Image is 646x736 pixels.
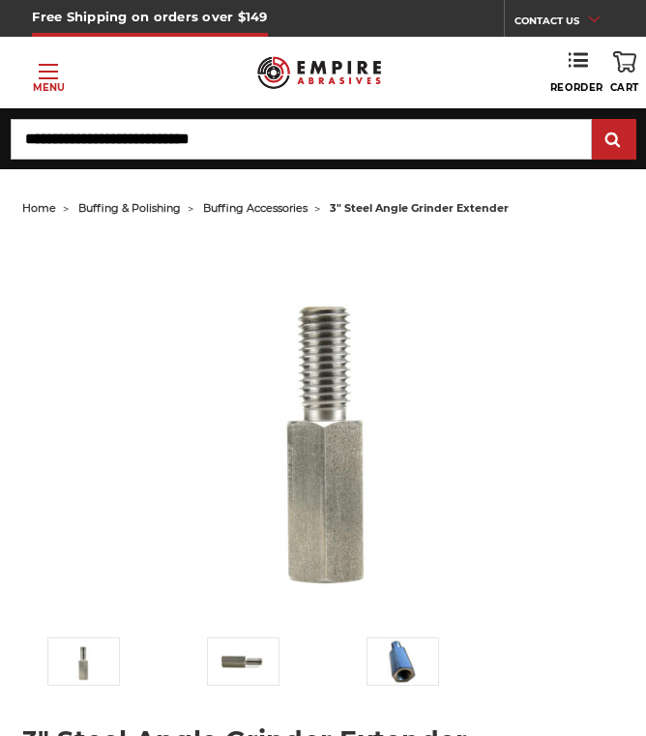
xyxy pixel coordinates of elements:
[33,80,65,95] p: Menu
[78,201,181,215] a: buffing & polishing
[595,121,633,160] input: Submit
[514,10,614,37] a: CONTACT US
[257,48,381,97] img: Empire Abrasives
[550,51,603,94] a: Reorder
[610,81,639,94] span: Cart
[22,201,56,215] a: home
[330,201,509,215] span: 3" steel angle grinder extender
[380,638,426,685] img: 3" Steel Angle Grinder Extender
[220,638,266,685] img: 3" Steel Angle Grinder Extender
[203,201,308,215] a: buffing accessories
[39,71,58,73] span: Toggle menu
[610,51,639,94] a: Cart
[550,81,603,94] span: Reorder
[60,638,106,685] img: 3" Steel Angle Grinder Extender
